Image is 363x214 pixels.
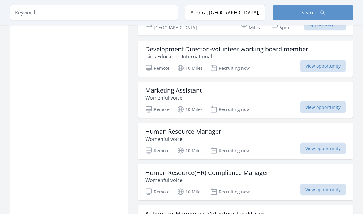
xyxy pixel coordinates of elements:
[177,106,203,113] p: 10 Miles
[210,188,250,196] p: Recruiting now
[10,5,178,20] input: Keyword
[273,5,353,20] button: Search
[300,184,346,196] span: View opportunity
[185,5,265,20] input: Location
[300,60,346,72] span: View opportunity
[145,106,170,113] p: Remote
[145,46,308,53] h3: Development Director -volunteer working board member
[145,147,170,154] p: Remote
[300,101,346,113] span: View opportunity
[177,65,203,72] p: 10 Miles
[210,65,250,72] p: Recruiting now
[210,147,250,154] p: Recruiting now
[145,188,170,196] p: Remote
[177,188,203,196] p: 10 Miles
[145,87,202,94] h3: Marketing Assistant
[210,106,250,113] p: Recruiting now
[145,53,308,60] p: Girls Education International
[301,9,317,16] span: Search
[138,164,353,200] a: Human Resource(HR) Compliance Manager Womenful voice Remote 10 Miles Recruiting now View opportunity
[145,65,170,72] p: Remote
[300,143,346,154] span: View opportunity
[145,128,221,135] h3: Human Resource Manager
[145,176,269,184] p: Womenful voice
[138,41,353,77] a: Development Director -volunteer working board member Girls Education International Remote 10 Mile...
[145,135,221,143] p: Womenful voice
[145,169,269,176] h3: Human Resource(HR) Compliance Manager
[138,123,353,159] a: Human Resource Manager Womenful voice Remote 10 Miles Recruiting now View opportunity
[138,82,353,118] a: Marketing Assistant Womenful voice Remote 10 Miles Recruiting now View opportunity
[145,94,202,101] p: Womenful voice
[177,147,203,154] p: 10 Miles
